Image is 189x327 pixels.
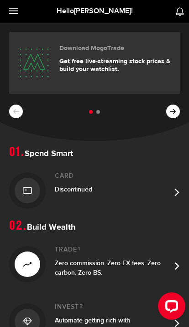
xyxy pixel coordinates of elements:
[55,186,92,193] span: Discontinued
[59,58,173,73] p: Get free live-streaming stock prices & build your watchlist.
[9,236,180,293] a: Trade1Zero commission. Zero FX fees. Zero carbon. Zero BS.
[9,219,180,236] h1: Build Wealth
[9,32,180,95] a: Download MogoTrade Get free live-streaming stock prices & build your watchlist.
[55,172,171,180] h2: Card
[9,162,180,219] a: CardDiscontinued
[80,303,83,309] sup: 2
[55,259,161,277] span: Zero commission. Zero FX fees. Zero carbon. Zero BS.
[78,246,80,252] sup: 1
[55,246,171,254] h2: Trade
[9,146,180,162] h1: Spend Smart
[59,45,173,52] h3: Download MogoTrade
[74,7,131,15] span: [PERSON_NAME]
[151,289,189,327] iframe: LiveChat chat widget
[55,303,171,311] h2: Invest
